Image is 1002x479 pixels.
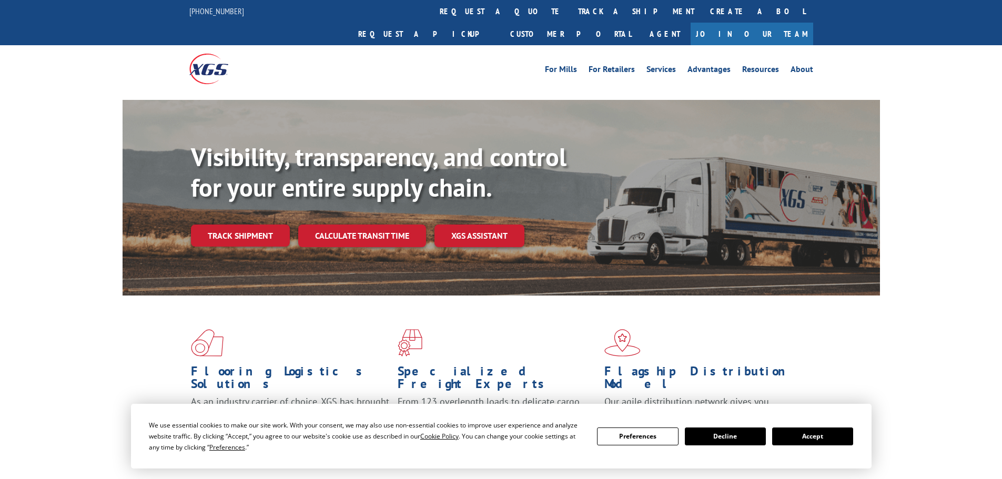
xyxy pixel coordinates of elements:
[350,23,502,45] a: Request a pickup
[191,329,224,356] img: xgs-icon-total-supply-chain-intelligence-red
[791,65,813,77] a: About
[434,225,524,247] a: XGS ASSISTANT
[191,225,290,247] a: Track shipment
[545,65,577,77] a: For Mills
[687,65,731,77] a: Advantages
[685,427,766,445] button: Decline
[131,404,872,468] div: Cookie Consent Prompt
[604,395,798,420] span: Our agile distribution network gives you nationwide inventory management on demand.
[149,420,584,453] div: We use essential cookies to make our site work. With your consent, we may also use non-essential ...
[691,23,813,45] a: Join Our Team
[191,395,389,433] span: As an industry carrier of choice, XGS has brought innovation and dedication to flooring logistics...
[191,140,566,203] b: Visibility, transparency, and control for your entire supply chain.
[502,23,639,45] a: Customer Portal
[298,225,426,247] a: Calculate transit time
[209,443,245,452] span: Preferences
[597,427,678,445] button: Preferences
[604,329,641,356] img: xgs-icon-flagship-distribution-model-red
[191,365,390,395] h1: Flooring Logistics Solutions
[639,23,691,45] a: Agent
[646,65,676,77] a: Services
[742,65,779,77] a: Resources
[189,6,244,16] a: [PHONE_NUMBER]
[589,65,635,77] a: For Retailers
[772,427,853,445] button: Accept
[398,365,596,395] h1: Specialized Freight Experts
[420,432,459,441] span: Cookie Policy
[604,365,803,395] h1: Flagship Distribution Model
[398,395,596,442] p: From 123 overlength loads to delicate cargo, our experienced staff knows the best way to move you...
[398,329,422,356] img: xgs-icon-focused-on-flooring-red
